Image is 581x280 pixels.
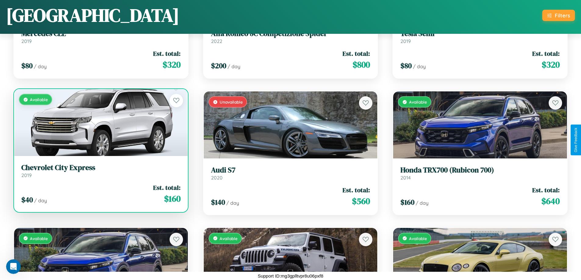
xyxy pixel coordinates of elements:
span: / day [34,197,47,204]
a: Tesla Semi2019 [400,29,560,44]
span: $ 320 [163,58,181,71]
span: Available [30,97,48,102]
div: Filters [555,12,570,19]
h3: Alfa Romeo 8C Competizione Spider [211,29,370,38]
span: / day [416,200,429,206]
span: 2022 [211,38,222,44]
a: Honda TRX700 (Rubicon 700)2014 [400,166,560,181]
span: $ 200 [211,61,226,71]
span: $ 40 [21,195,33,205]
a: Alfa Romeo 8C Competizione Spider2022 [211,29,370,44]
span: $ 140 [211,197,225,207]
h3: Tesla Semi [400,29,560,38]
span: / day [226,200,239,206]
iframe: Intercom live chat [6,259,21,274]
span: Est. total: [153,183,181,192]
span: Available [220,236,238,241]
span: 2019 [21,38,32,44]
span: Unavailable [220,99,243,105]
span: $ 800 [353,58,370,71]
span: 2019 [21,172,32,178]
a: Chevrolet City Express2019 [21,163,181,178]
span: $ 640 [541,195,560,207]
span: $ 560 [352,195,370,207]
span: Est. total: [343,186,370,194]
h3: Honda TRX700 (Rubicon 700) [400,166,560,175]
span: Available [30,236,48,241]
span: 2019 [400,38,411,44]
a: Audi S72020 [211,166,370,181]
span: 2014 [400,175,411,181]
span: $ 80 [400,61,412,71]
span: $ 160 [164,193,181,205]
span: 2020 [211,175,223,181]
a: Mercedes CLE2019 [21,29,181,44]
h3: Mercedes CLE [21,29,181,38]
span: $ 160 [400,197,414,207]
span: / day [413,63,426,69]
h3: Chevrolet City Express [21,163,181,172]
button: Filters [542,10,575,21]
span: Est. total: [153,49,181,58]
div: Give Feedback [574,128,578,152]
span: Est. total: [343,49,370,58]
h1: [GEOGRAPHIC_DATA] [6,3,179,28]
h3: Audi S7 [211,166,370,175]
span: / day [228,63,240,69]
span: Est. total: [532,49,560,58]
span: $ 80 [21,61,33,71]
span: / day [34,63,47,69]
span: Available [409,99,427,105]
span: Est. total: [532,186,560,194]
span: $ 320 [542,58,560,71]
span: Available [409,236,427,241]
p: Support ID: mg3gplltvpr8u06pxf8 [258,272,323,280]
